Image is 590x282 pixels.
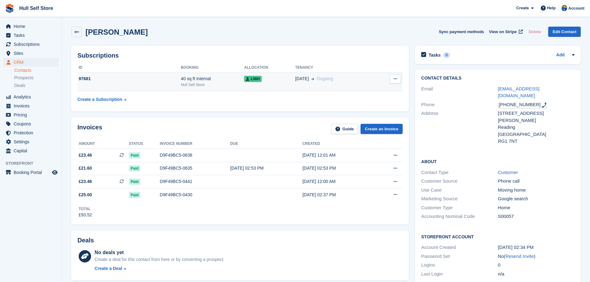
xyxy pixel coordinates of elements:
div: [DATE] 12:00 AM [302,178,374,185]
a: menu [3,111,59,119]
a: View on Stripe [487,27,524,37]
span: Subscriptions [14,40,51,49]
a: Guide [331,124,358,134]
div: [GEOGRAPHIC_DATA] [498,131,575,138]
span: Account [568,5,584,11]
a: [EMAIL_ADDRESS][DOMAIN_NAME] [498,86,540,98]
span: Sites [14,49,51,58]
a: Edit Contact [548,27,581,37]
div: [STREET_ADDRESS][PERSON_NAME] [498,110,575,124]
a: Preview store [51,169,59,176]
div: Moving home [498,187,575,194]
div: D9F49BC5-0441 [160,178,230,185]
a: menu [3,58,59,67]
span: £23.46 [79,178,92,185]
a: menu [3,146,59,155]
div: Customer Type [421,204,498,211]
a: Hull Self Store [17,3,55,13]
div: No deals yet [94,249,224,256]
a: Create a Subscription [77,94,126,105]
h2: Tasks [429,52,441,58]
th: Amount [77,139,129,149]
div: Reading [498,124,575,131]
img: hfpfyWBK5wQHBAGPgDf9c6qAYOxxMAAAAASUVORK5CYII= [542,102,547,108]
div: Address [421,110,498,145]
div: 0 [443,52,450,58]
a: menu [3,102,59,110]
div: Account Created [421,244,498,251]
th: Invoice number [160,139,230,149]
span: [DATE] [295,76,309,82]
span: Pricing [14,111,51,119]
div: S00057 [498,213,575,220]
div: [DATE] 02:53 PM [230,165,302,171]
span: Home [14,22,51,31]
div: D9F49BC5-0430 [160,192,230,198]
div: 40 sq ft Internal [181,76,244,82]
span: CRM [14,58,51,67]
span: Paid [129,179,140,185]
span: L06H [244,76,261,82]
div: Logins [421,262,498,269]
span: Coupons [14,119,51,128]
a: menu [3,119,59,128]
span: View on Stripe [489,29,517,35]
span: Protection [14,128,51,137]
div: Create a Deal [94,265,122,272]
span: Prospects [14,75,33,81]
span: Tasks [14,31,51,40]
div: Phone [421,101,498,108]
span: Deals [14,83,25,89]
div: Phone call [498,178,575,185]
a: Customer [498,170,518,175]
div: D9F49BC5-0635 [160,165,230,171]
div: [DATE] 02:34 PM [498,244,575,251]
h2: Storefront Account [421,233,575,240]
div: 97681 [77,76,181,82]
div: D9F49BC5-0638 [160,152,230,158]
div: Contact Type [421,169,498,176]
th: Tenancy [295,63,375,73]
div: RG1 7NT [498,138,575,145]
h2: Subscriptions [77,52,403,59]
div: Hull Self Store [181,82,244,88]
div: Email [421,85,498,99]
span: Paid [129,165,140,171]
span: £21.60 [79,165,92,171]
span: £25.00 [79,192,92,198]
h2: About [421,158,575,164]
button: Delete [526,27,543,37]
a: Contacts [14,67,59,73]
div: Marketing Source [421,195,498,202]
th: Created [302,139,374,149]
a: Resend Invite [505,254,534,259]
div: Call: +447958666301 [498,101,547,108]
div: 0 [498,262,575,269]
th: ID [77,63,181,73]
a: menu [3,40,59,49]
span: Paid [129,192,140,198]
img: Hull Self Store [561,5,567,11]
div: No [498,253,575,260]
a: menu [3,22,59,31]
div: Last Login [421,271,498,278]
span: Invoices [14,102,51,110]
a: menu [3,137,59,146]
th: Booking [181,63,244,73]
span: ( ) [504,254,535,259]
h2: Deals [77,237,94,244]
th: Due [230,139,302,149]
a: Prospects [14,75,59,81]
span: Ongoing [317,76,333,81]
h2: Invoices [77,124,102,134]
span: Analytics [14,93,51,101]
div: Google search [498,195,575,202]
span: £23.46 [79,152,92,158]
div: Use Case [421,187,498,194]
h2: Contact Details [421,76,575,81]
h2: [PERSON_NAME] [85,28,148,36]
button: Sync payment methods [439,27,484,37]
img: stora-icon-8386f47178a22dfd0bd8f6a31ec36ba5ce8667c1dd55bd0f319d3a0aa187defe.svg [5,4,14,13]
a: menu [3,31,59,40]
th: Allocation [244,63,295,73]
